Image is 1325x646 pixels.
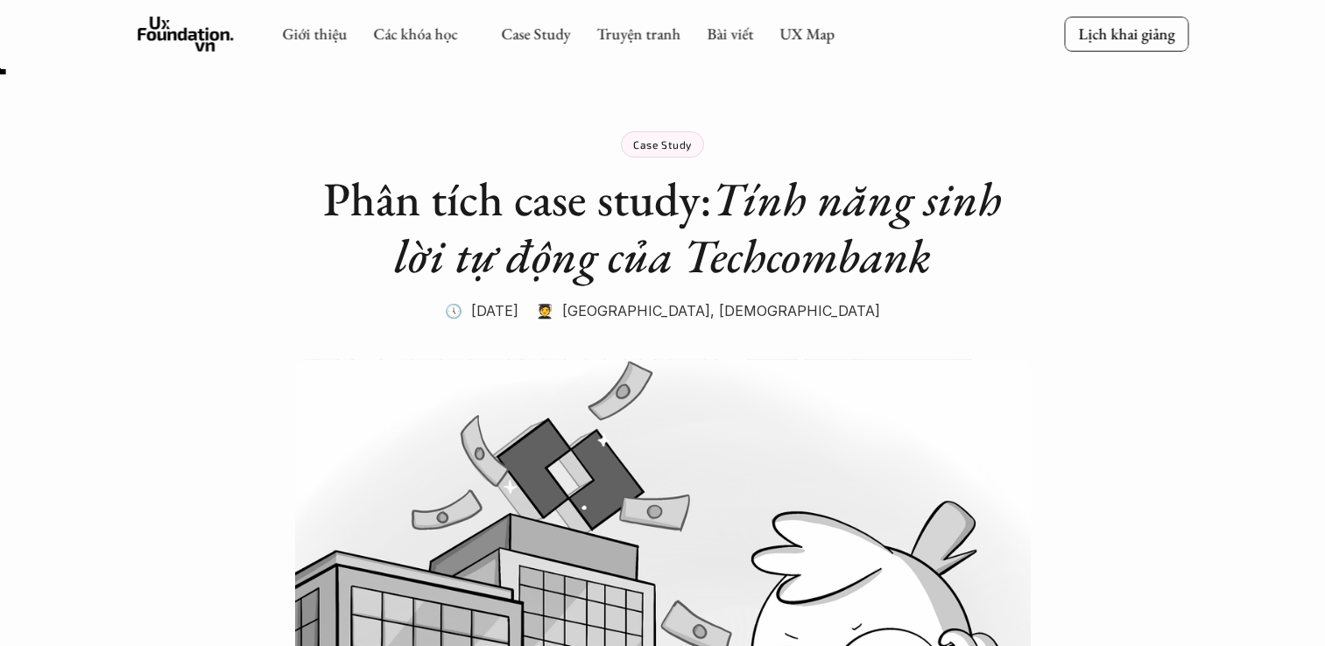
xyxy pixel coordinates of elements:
[394,168,1012,286] em: Tính năng sinh lời tự động của Techcombank
[779,24,835,44] a: UX Map
[313,171,1013,284] h1: Phân tích case study:
[373,24,457,44] a: Các khóa học
[282,24,347,44] a: Giới thiệu
[1064,17,1188,51] a: Lịch khai giảng
[501,24,570,44] a: Case Study
[1078,24,1174,44] p: Lịch khai giảng
[633,138,692,151] p: Case Study
[707,24,753,44] a: Bài viết
[445,298,518,324] p: 🕔 [DATE]
[710,298,880,324] p: , [DEMOGRAPHIC_DATA]
[596,24,680,44] a: Truyện tranh
[536,298,710,324] p: 🧑‍🎓 [GEOGRAPHIC_DATA]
